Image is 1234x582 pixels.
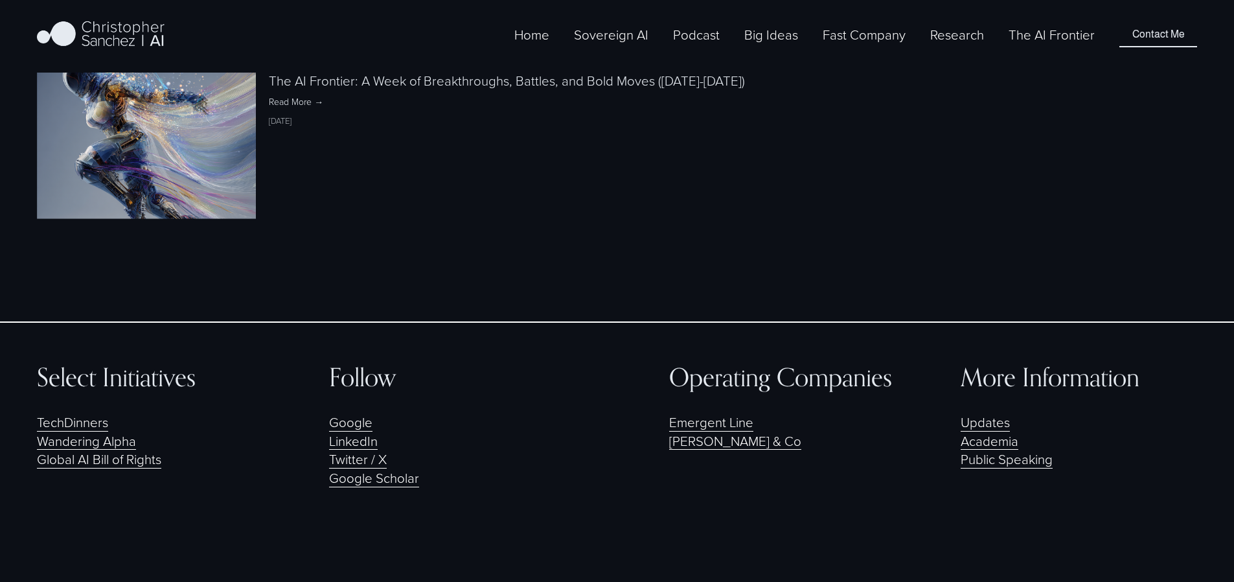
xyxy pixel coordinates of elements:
a: LinkedIn [329,432,378,450]
a: Home [514,24,549,45]
h4: Select Initiatives [37,363,273,392]
a: folder dropdown [744,24,798,45]
a: Read More → [269,95,1197,108]
a: Sovereign AI [574,24,648,45]
a: Twitter / X [329,450,387,469]
span: Big Ideas [744,25,798,44]
h4: Operating Companies [669,363,905,392]
a: TechDinners [37,413,108,432]
a: Academia [961,432,1018,450]
a: folder dropdown [930,24,984,45]
img: The AI Frontier: A Week of Breakthroughs, Battles, and Bold Moves (July 1-7, 2025) [37,36,256,255]
a: folder dropdown [823,24,906,45]
span: Research [930,25,984,44]
a: Updates [961,413,1010,432]
a: Contact Me [1119,22,1196,47]
a: Podcast [673,24,720,45]
h4: More Information [961,363,1196,392]
a: Emergent Line [669,413,753,432]
a: Global AI Bill of Rights [37,450,161,469]
time: [DATE] [269,115,291,126]
a: The AI Frontier: A Week of Breakthroughs, Battles, and Bold Moves ([DATE]-[DATE]) [269,71,745,89]
img: Christopher Sanchez | AI [37,19,165,51]
span: Fast Company [823,25,906,44]
a: Public Speaking [961,450,1053,469]
a: Wandering Alpha [37,432,136,450]
h4: Follow [329,363,565,392]
a: Google [329,413,372,432]
a: Google Scholar [329,469,419,487]
a: The AI Frontier: A Week of Breakthroughs, Battles, and Bold Moves (July 1-7, 2025) [37,73,269,218]
a: The AI Frontier [1009,24,1095,45]
a: [PERSON_NAME] & Co [669,432,801,450]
